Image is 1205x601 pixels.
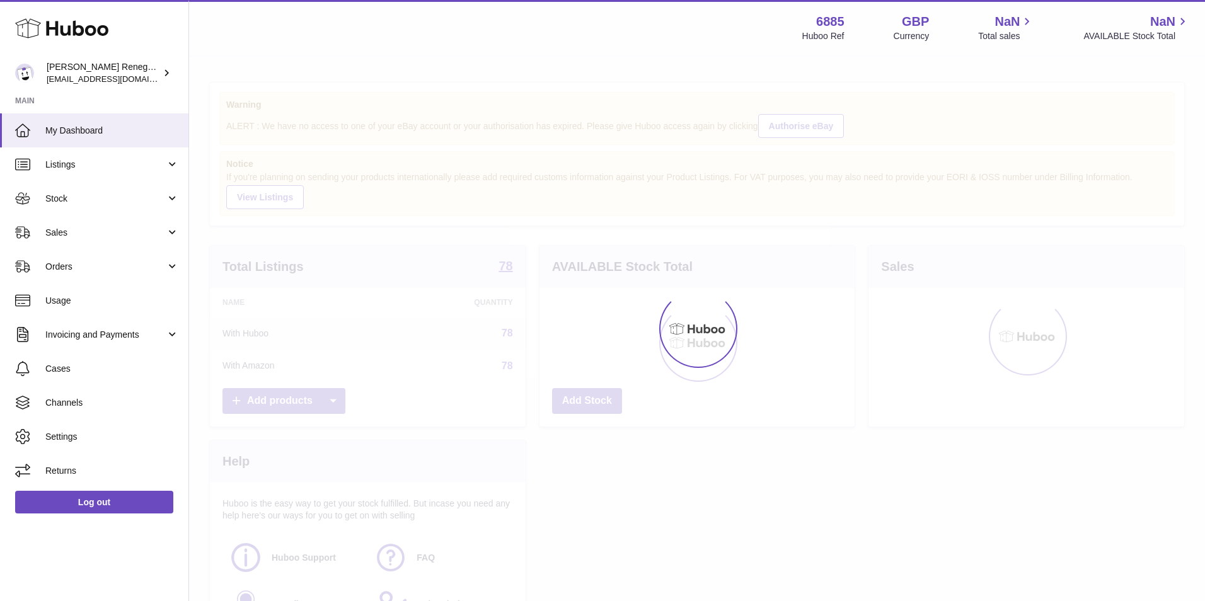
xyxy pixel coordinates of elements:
span: Sales [45,227,166,239]
span: Stock [45,193,166,205]
span: Channels [45,397,179,409]
span: Listings [45,159,166,171]
span: Settings [45,431,179,443]
span: Orders [45,261,166,273]
span: Total sales [978,30,1034,42]
span: NaN [1150,13,1175,30]
a: Log out [15,491,173,513]
span: Cases [45,363,179,375]
div: Huboo Ref [802,30,845,42]
span: AVAILABLE Stock Total [1083,30,1190,42]
img: internalAdmin-6885@internal.huboo.com [15,64,34,83]
div: [PERSON_NAME] Renegade Productions -UK account [47,61,160,85]
a: NaN Total sales [978,13,1034,42]
a: NaN AVAILABLE Stock Total [1083,13,1190,42]
div: Currency [894,30,930,42]
span: Usage [45,295,179,307]
strong: 6885 [816,13,845,30]
span: [EMAIL_ADDRESS][DOMAIN_NAME] [47,74,185,84]
span: NaN [995,13,1020,30]
span: Returns [45,465,179,477]
span: Invoicing and Payments [45,329,166,341]
strong: GBP [902,13,929,30]
span: My Dashboard [45,125,179,137]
